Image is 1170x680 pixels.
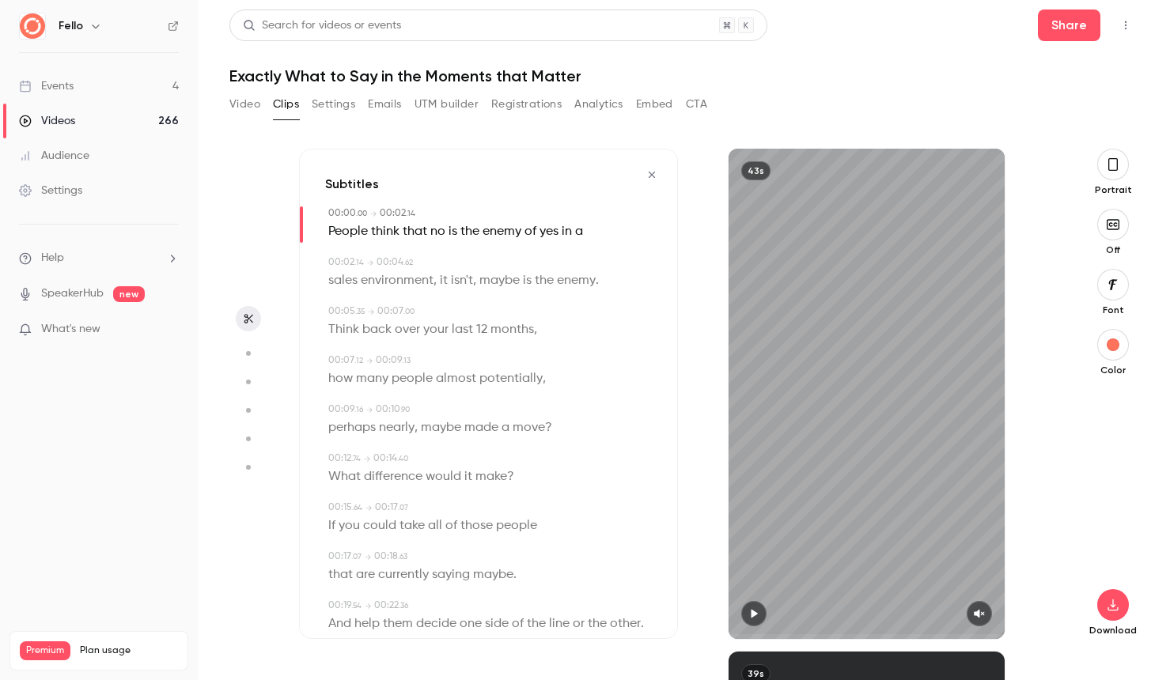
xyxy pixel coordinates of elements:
[400,406,410,414] span: . 90
[378,564,429,586] span: currently
[229,92,260,117] button: Video
[596,270,599,292] span: .
[483,221,521,243] span: enemy
[367,257,373,269] span: →
[416,613,456,635] span: decide
[423,319,449,341] span: your
[545,417,552,439] span: ?
[426,466,461,488] span: would
[354,613,380,635] span: help
[395,319,420,341] span: over
[383,613,413,635] span: them
[370,208,377,220] span: →
[243,17,401,34] div: Search for videos or events
[636,92,673,117] button: Embed
[399,602,408,610] span: . 36
[366,355,373,367] span: →
[562,221,572,243] span: in
[1088,244,1138,256] p: Off
[392,368,433,390] span: people
[502,417,509,439] span: a
[527,613,546,635] span: the
[374,552,398,561] span: 00:18
[574,92,623,117] button: Analytics
[460,515,493,537] span: those
[460,221,479,243] span: the
[403,308,415,315] span: . 00
[328,209,356,218] span: 00:00
[485,613,509,635] span: side
[464,417,498,439] span: made
[371,221,399,243] span: think
[432,564,470,586] span: saying
[496,515,537,537] span: people
[365,600,371,612] span: →
[328,552,351,561] span: 00:17
[524,221,536,243] span: of
[364,466,422,488] span: difference
[398,504,408,512] span: . 07
[436,368,476,390] span: almost
[464,466,472,488] span: it
[19,78,74,94] div: Events
[328,564,353,586] span: that
[328,503,352,512] span: 00:15
[534,319,537,341] span: ,
[339,515,360,537] span: you
[376,356,402,365] span: 00:09
[421,417,461,439] span: maybe
[507,466,514,488] span: ?
[361,270,434,292] span: environment
[375,503,398,512] span: 00:17
[328,405,354,414] span: 00:09
[430,221,445,243] span: no
[351,553,362,561] span: . 07
[328,319,359,341] span: Think
[328,270,358,292] span: sales
[406,210,415,217] span: . 14
[368,306,374,318] span: →
[428,515,442,537] span: all
[523,270,532,292] span: is
[354,259,364,266] span: . 14
[434,270,437,292] span: ,
[451,270,473,292] span: isn't
[354,357,363,365] span: . 12
[328,258,354,267] span: 00:02
[686,92,707,117] button: CTA
[1088,304,1138,316] p: Font
[476,319,487,341] span: 12
[351,455,361,463] span: . 74
[440,270,448,292] span: it
[557,270,596,292] span: enemy
[475,466,507,488] span: make
[41,285,104,302] a: SpeakerHub
[380,209,406,218] span: 00:02
[377,307,403,316] span: 00:07
[641,613,644,635] span: .
[312,92,355,117] button: Settings
[535,270,554,292] span: the
[549,613,570,635] span: line
[379,417,415,439] span: nearly
[403,259,413,266] span: . 62
[20,641,70,660] span: Premium
[573,613,585,635] span: or
[328,221,368,243] span: People
[1088,624,1138,637] p: Download
[365,502,372,514] span: →
[328,368,353,390] span: how
[354,406,363,414] span: . 16
[41,250,64,266] span: Help
[356,210,367,217] span: . 00
[356,564,375,586] span: are
[351,602,362,610] span: . 54
[377,258,403,267] span: 00:04
[513,564,517,586] span: .
[80,644,178,657] span: Plan usage
[368,92,401,117] button: Emails
[415,417,418,439] span: ,
[575,221,583,243] span: a
[399,515,425,537] span: take
[328,417,376,439] span: perhaps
